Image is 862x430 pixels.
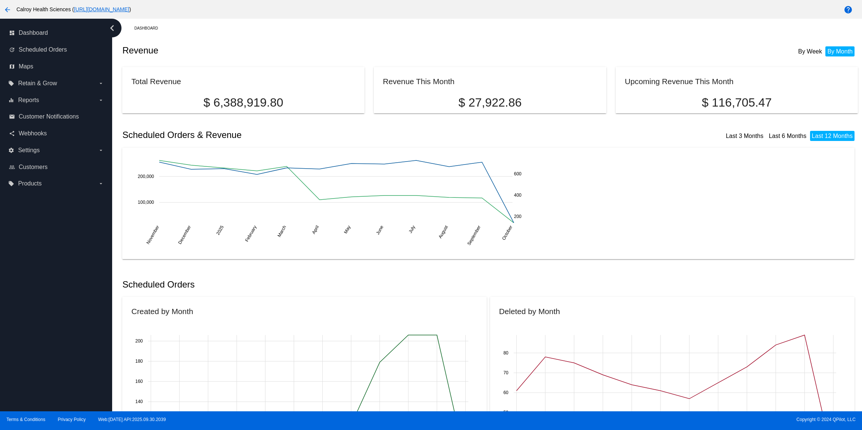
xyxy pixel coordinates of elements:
a: Privacy Policy [58,417,86,422]
h2: Upcoming Revenue This Month [625,77,733,86]
span: Products [18,180,41,187]
span: Webhooks [19,130,47,137]
text: December [177,224,192,245]
p: $ 27,922.86 [383,96,597,110]
text: 200,000 [138,173,154,179]
span: Scheduled Orders [19,46,67,53]
text: July [408,224,416,234]
i: local_offer [8,181,14,187]
h2: Scheduled Orders & Revenue [122,130,490,140]
p: $ 116,705.47 [625,96,849,110]
text: 50 [504,410,509,415]
a: Web:[DATE] API:2025.09.30.2039 [98,417,166,422]
text: 100,000 [138,200,154,205]
a: map Maps [9,61,104,73]
text: October [501,224,514,241]
h2: Revenue [122,45,490,56]
i: map [9,64,15,70]
i: people_outline [9,164,15,170]
a: email Customer Notifications [9,111,104,123]
h2: Scheduled Orders [122,279,490,290]
i: chevron_left [106,22,118,34]
i: update [9,47,15,53]
a: people_outline Customers [9,161,104,173]
a: Last 12 Months [812,133,853,139]
text: June [375,224,385,236]
a: Last 6 Months [769,133,807,139]
span: Retain & Grow [18,80,57,87]
text: September [467,224,482,246]
a: Dashboard [134,22,164,34]
i: arrow_drop_down [98,97,104,103]
span: Calroy Health Sciences ( ) [16,6,131,12]
text: 200 [135,338,143,344]
a: share Webhooks [9,128,104,139]
i: share [9,130,15,136]
i: local_offer [8,80,14,86]
span: Customer Notifications [19,113,79,120]
h2: Total Revenue [131,77,181,86]
text: 2025 [215,224,225,236]
a: dashboard Dashboard [9,27,104,39]
a: Last 3 Months [726,133,764,139]
text: 200 [514,214,521,219]
a: [URL][DOMAIN_NAME] [74,6,129,12]
span: Dashboard [19,30,48,36]
i: arrow_drop_down [98,147,104,153]
i: equalizer [8,97,14,103]
span: Copyright © 2024 QPilot, LLC [437,417,856,422]
span: Maps [19,63,33,70]
text: May [343,224,352,234]
mat-icon: arrow_back [3,5,12,14]
text: 140 [135,399,143,405]
text: August [438,224,449,239]
text: 60 [504,390,509,395]
h2: Created by Month [131,307,193,316]
text: March [277,224,287,238]
a: Terms & Conditions [6,417,45,422]
mat-icon: help [844,5,853,14]
span: Settings [18,147,40,154]
li: By Week [796,46,824,56]
text: 160 [135,379,143,384]
text: November [145,224,160,245]
text: 600 [514,171,521,176]
text: February [244,224,258,243]
text: 80 [504,350,509,356]
h2: Deleted by Month [499,307,560,316]
text: 180 [135,359,143,364]
text: 400 [514,193,521,198]
i: settings [8,147,14,153]
span: Reports [18,97,39,104]
li: By Month [825,46,855,56]
a: update Scheduled Orders [9,44,104,56]
i: email [9,114,15,120]
i: arrow_drop_down [98,181,104,187]
i: dashboard [9,30,15,36]
text: April [311,224,320,235]
text: 70 [504,370,509,375]
span: Customers [19,164,47,171]
i: arrow_drop_down [98,80,104,86]
p: $ 6,388,919.80 [131,96,355,110]
h2: Revenue This Month [383,77,455,86]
